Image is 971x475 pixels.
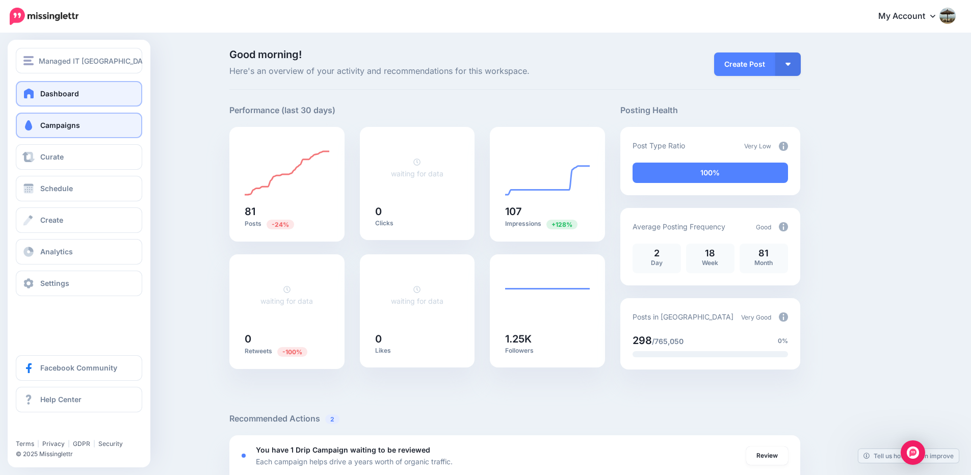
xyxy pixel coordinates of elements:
[325,414,339,424] span: 2
[868,4,956,29] a: My Account
[256,456,453,467] p: Each campaign helps drive a years worth of organic traffic.
[16,425,93,435] iframe: Twitter Follow Button
[242,454,246,458] div: <div class='status-dot small red margin-right'></div>Error
[702,259,718,267] span: Week
[779,142,788,151] img: info-circle-grey.png
[40,363,117,372] span: Facebook Community
[245,334,329,344] h5: 0
[267,220,294,229] span: Previous period: 106
[40,152,64,161] span: Curate
[778,336,788,346] span: 0%
[229,48,302,61] span: Good morning!
[40,395,82,404] span: Help Center
[375,334,460,344] h5: 0
[633,140,685,151] p: Post Type Ratio
[505,347,590,355] p: Followers
[633,311,733,323] p: Posts in [GEOGRAPHIC_DATA]
[16,239,142,265] a: Analytics
[229,65,605,78] span: Here's an overview of your activity and recommendations for this workspace.
[93,440,95,447] span: |
[391,285,443,305] a: waiting for data
[40,121,80,129] span: Campaigns
[901,440,925,465] div: Open Intercom Messenger
[505,334,590,344] h5: 1.25K
[16,440,34,447] a: Terms
[229,104,335,117] h5: Performance (last 30 days)
[505,206,590,217] h5: 107
[633,221,725,232] p: Average Posting Frequency
[16,176,142,201] a: Schedule
[73,440,90,447] a: GDPR
[37,440,39,447] span: |
[714,52,775,76] a: Create Post
[691,249,729,258] p: 18
[245,206,329,217] h5: 81
[98,440,123,447] a: Security
[16,449,148,459] li: © 2025 Missinglettr
[16,144,142,170] a: Curate
[16,81,142,107] a: Dashboard
[633,163,788,183] div: 100% of your posts in the last 30 days have been from Drip Campaigns
[16,355,142,381] a: Facebook Community
[785,63,791,66] img: arrow-down-white.png
[779,222,788,231] img: info-circle-grey.png
[16,271,142,296] a: Settings
[745,249,783,258] p: 81
[256,445,430,454] b: You have 1 Drip Campaign waiting to be reviewed
[652,337,684,346] span: /765,050
[42,440,65,447] a: Privacy
[546,220,578,229] span: Previous period: 47
[741,313,771,321] span: Very Good
[229,412,800,425] h5: Recommended Actions
[620,104,800,117] h5: Posting Health
[633,334,652,347] span: 298
[391,157,443,178] a: waiting for data
[68,440,70,447] span: |
[245,347,329,356] p: Retweets
[260,285,313,305] a: waiting for data
[40,279,69,287] span: Settings
[16,387,142,412] a: Help Center
[858,449,959,463] a: Tell us how we can improve
[744,142,771,150] span: Very Low
[16,48,142,73] button: Managed IT [GEOGRAPHIC_DATA] | IT Support | IT Services | IT Solutions
[16,113,142,138] a: Campaigns
[245,219,329,229] p: Posts
[756,223,771,231] span: Good
[375,206,460,217] h5: 0
[277,347,307,357] span: Previous period: 1
[40,89,79,98] span: Dashboard
[505,219,590,229] p: Impressions
[746,446,788,465] a: Review
[651,259,663,267] span: Day
[40,216,63,224] span: Create
[754,259,773,267] span: Month
[375,219,460,227] p: Clicks
[10,8,78,25] img: Missinglettr
[39,55,288,67] span: Managed IT [GEOGRAPHIC_DATA] | IT Support | IT Services | IT Solutions
[16,207,142,233] a: Create
[779,312,788,322] img: info-circle-grey.png
[40,184,73,193] span: Schedule
[638,249,676,258] p: 2
[23,56,34,65] img: menu.png
[375,347,460,355] p: Likes
[40,247,73,256] span: Analytics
